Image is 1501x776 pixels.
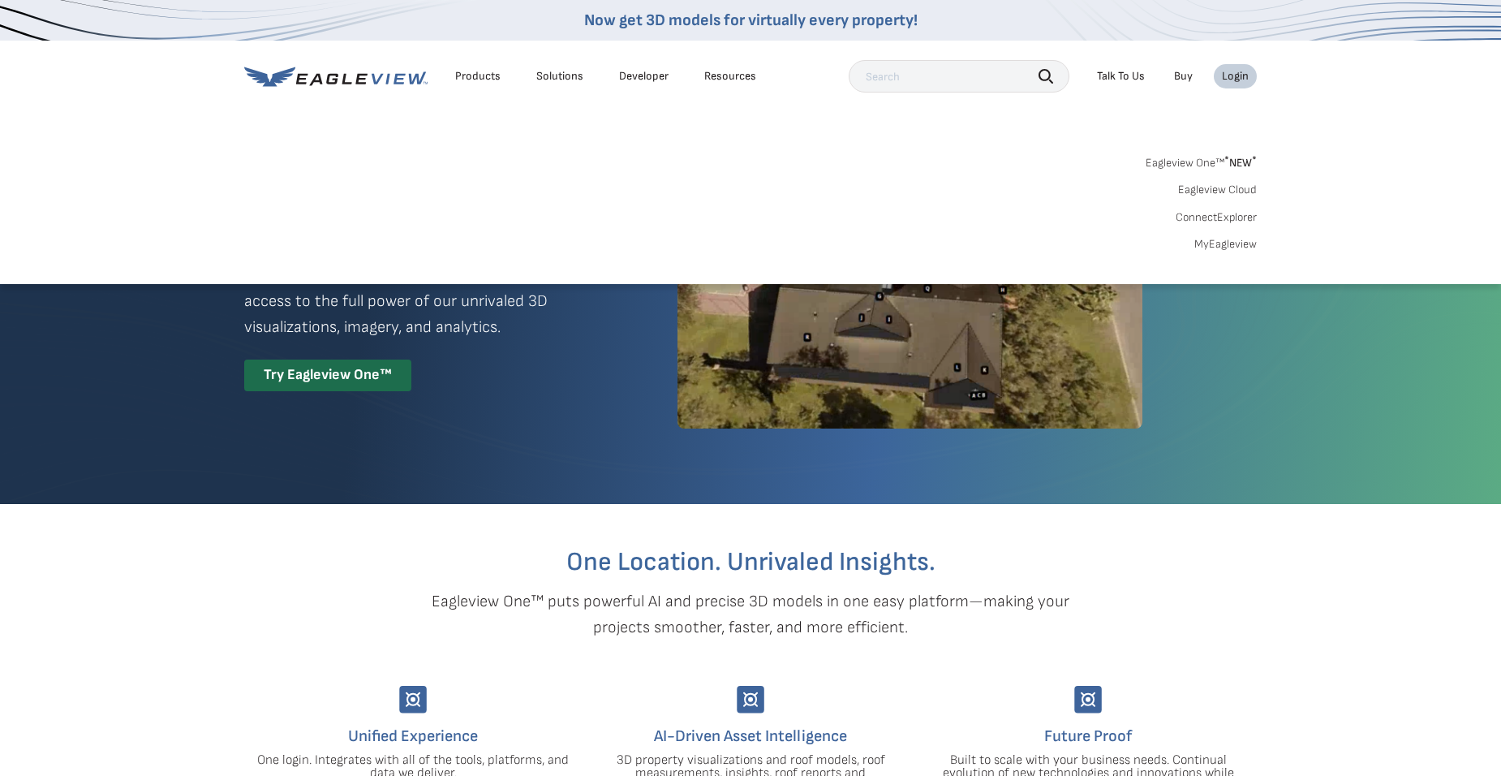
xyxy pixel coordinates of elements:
p: A premium digital experience that provides seamless access to the full power of our unrivaled 3D ... [244,262,619,340]
h4: Unified Experience [256,723,570,749]
h4: AI-Driven Asset Intelligence [594,723,907,749]
h2: One Location. Unrivaled Insights. [256,550,1245,576]
div: Login [1222,69,1249,84]
a: Buy [1174,69,1193,84]
div: Talk To Us [1097,69,1145,84]
a: Eagleview One™*NEW* [1146,151,1257,170]
a: Developer [619,69,669,84]
div: Try Eagleview One™ [244,360,411,391]
div: Solutions [536,69,583,84]
a: ConnectExplorer [1176,210,1257,225]
div: Resources [704,69,756,84]
img: Group-9744.svg [737,686,764,713]
img: Group-9744.svg [1074,686,1102,713]
a: Eagleview Cloud [1178,183,1257,197]
a: MyEagleview [1194,237,1257,252]
a: Now get 3D models for virtually every property! [584,11,918,30]
div: Products [455,69,501,84]
h4: Future Proof [931,723,1245,749]
p: Eagleview One™ puts powerful AI and precise 3D models in one easy platform—making your projects s... [403,588,1098,640]
input: Search [849,60,1069,93]
img: Group-9744.svg [399,686,427,713]
span: NEW [1224,156,1257,170]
